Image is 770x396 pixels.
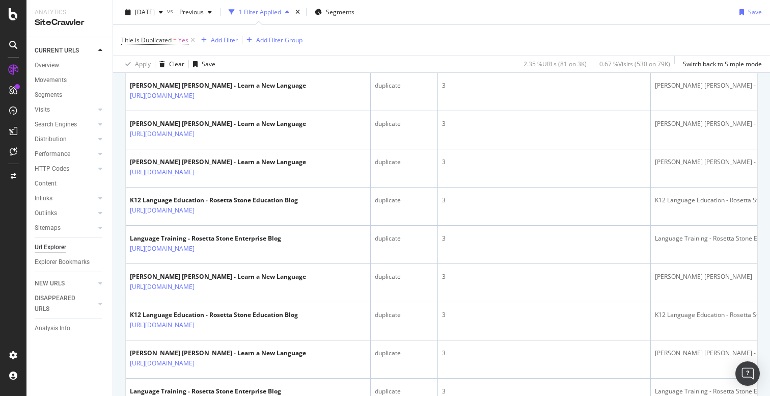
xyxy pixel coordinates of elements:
a: Overview [35,60,105,71]
div: Switch back to Simple mode [683,60,762,68]
a: Performance [35,149,95,160]
div: Search Engines [35,119,77,130]
div: duplicate [375,272,433,281]
div: 1 Filter Applied [239,8,281,16]
span: vs [167,7,175,15]
button: Clear [155,56,184,72]
div: Explorer Bookmarks [35,257,90,268]
a: [URL][DOMAIN_NAME] [130,282,195,292]
a: [URL][DOMAIN_NAME] [130,167,195,177]
div: duplicate [375,234,433,243]
button: Save [189,56,215,72]
span: 2025 Oct. 4th [135,8,155,16]
button: Previous [175,4,216,20]
div: Outlinks [35,208,57,219]
div: Analysis Info [35,323,70,334]
span: Previous [175,8,204,16]
div: duplicate [375,81,433,90]
div: duplicate [375,196,433,205]
div: 3 [442,196,646,205]
div: NEW URLS [35,278,65,289]
div: duplicate [375,349,433,358]
div: 3 [442,387,646,396]
div: HTTP Codes [35,164,69,174]
a: [URL][DOMAIN_NAME] [130,320,195,330]
div: Distribution [35,134,67,145]
div: [PERSON_NAME] [PERSON_NAME] - Learn a New Language [130,349,306,358]
div: Inlinks [35,193,52,204]
button: Apply [121,56,151,72]
div: times [293,7,302,17]
div: 3 [442,157,646,167]
a: Distribution [35,134,95,145]
div: SiteCrawler [35,17,104,29]
div: 3 [442,234,646,243]
a: Outlinks [35,208,95,219]
button: Segments [311,4,359,20]
a: Visits [35,104,95,115]
a: Explorer Bookmarks [35,257,105,268]
div: DISAPPEARED URLS [35,293,86,314]
span: Title is Duplicated [121,36,172,44]
a: [URL][DOMAIN_NAME] [130,358,195,368]
a: [URL][DOMAIN_NAME] [130,129,195,139]
button: Add Filter Group [242,34,302,46]
a: NEW URLS [35,278,95,289]
span: Yes [178,33,188,47]
a: [URL][DOMAIN_NAME] [130,91,195,101]
a: Inlinks [35,193,95,204]
a: Url Explorer [35,242,105,253]
div: Content [35,178,57,189]
div: 3 [442,310,646,320]
a: DISAPPEARED URLS [35,293,95,314]
div: Overview [35,60,59,71]
div: Performance [35,149,70,160]
div: Language Training - Rosetta Stone Enterprise Blog [130,234,281,243]
div: duplicate [375,387,433,396]
div: Sitemaps [35,223,61,233]
span: = [173,36,177,44]
div: [PERSON_NAME] [PERSON_NAME] - Learn a New Language [130,81,306,90]
a: HTTP Codes [35,164,95,174]
div: Save [748,8,762,16]
button: Add Filter [197,34,238,46]
a: Segments [35,90,105,100]
div: 3 [442,272,646,281]
div: 3 [442,119,646,128]
button: 1 Filter Applied [225,4,293,20]
a: Content [35,178,105,189]
div: 2.35 % URLs ( 81 on 3K ) [524,60,587,68]
div: Movements [35,75,67,86]
div: duplicate [375,310,433,320]
span: Segments [326,8,354,16]
div: Add Filter Group [256,36,302,44]
button: Switch back to Simple mode [679,56,762,72]
a: Search Engines [35,119,95,130]
a: Analysis Info [35,323,105,334]
div: Visits [35,104,50,115]
div: Segments [35,90,62,100]
div: Open Intercom Messenger [735,361,760,386]
div: CURRENT URLS [35,45,79,56]
div: 0.67 % Visits ( 530 on 79K ) [599,60,670,68]
div: 3 [442,349,646,358]
a: CURRENT URLS [35,45,95,56]
button: [DATE] [121,4,167,20]
div: Add Filter [211,36,238,44]
div: Save [202,60,215,68]
button: Save [735,4,762,20]
div: Language Training - Rosetta Stone Enterprise Blog [130,387,281,396]
div: K12 Language Education - Rosetta Stone Education Blog [130,310,298,320]
div: Url Explorer [35,242,66,253]
a: Sitemaps [35,223,95,233]
div: Apply [135,60,151,68]
div: duplicate [375,157,433,167]
div: [PERSON_NAME] [PERSON_NAME] - Learn a New Language [130,119,306,128]
div: Clear [169,60,184,68]
div: 3 [442,81,646,90]
div: [PERSON_NAME] [PERSON_NAME] - Learn a New Language [130,272,306,281]
div: K12 Language Education - Rosetta Stone Education Blog [130,196,298,205]
a: [URL][DOMAIN_NAME] [130,244,195,254]
a: [URL][DOMAIN_NAME] [130,205,195,216]
a: Movements [35,75,105,86]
